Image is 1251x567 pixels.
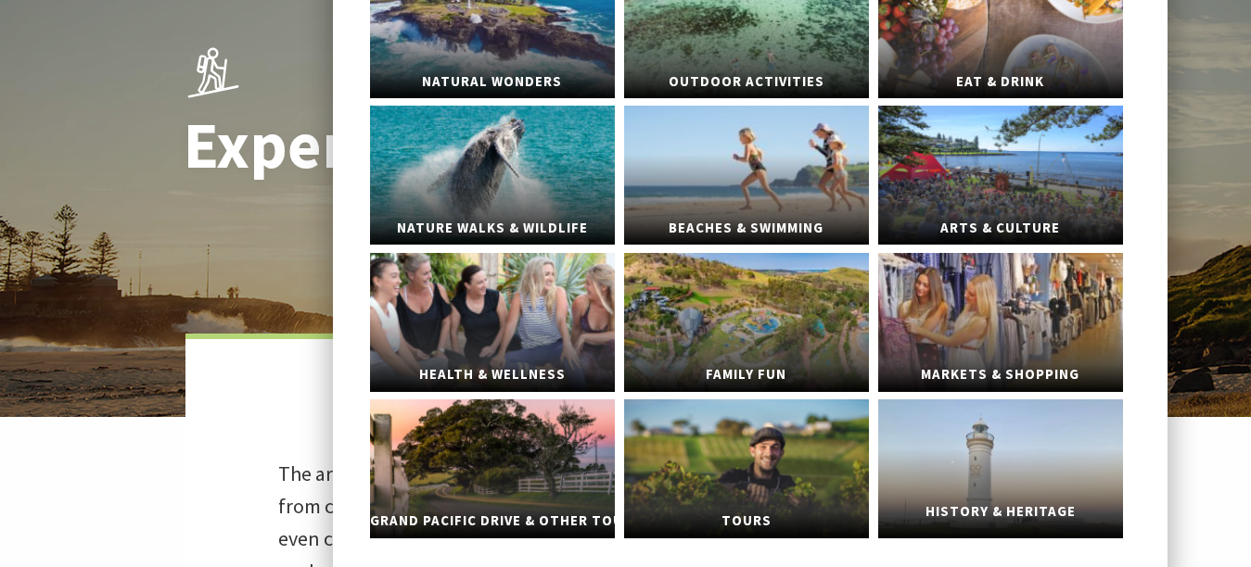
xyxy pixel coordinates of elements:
[370,65,615,99] span: Natural Wonders
[624,65,869,99] span: Outdoor Activities
[278,367,974,430] h2: Take your pick, take your time
[370,504,615,538] span: Grand Pacific Drive & Other Touring
[878,358,1123,392] span: Markets & Shopping
[878,495,1123,529] span: History & Heritage
[370,358,615,392] span: Health & Wellness
[184,110,708,182] h1: Experience
[624,358,869,392] span: Family Fun
[878,211,1123,246] span: Arts & Culture
[370,211,615,246] span: Nature Walks & Wildlife
[624,504,869,538] span: Tours
[624,211,869,246] span: Beaches & Swimming
[878,65,1123,99] span: Eat & Drink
